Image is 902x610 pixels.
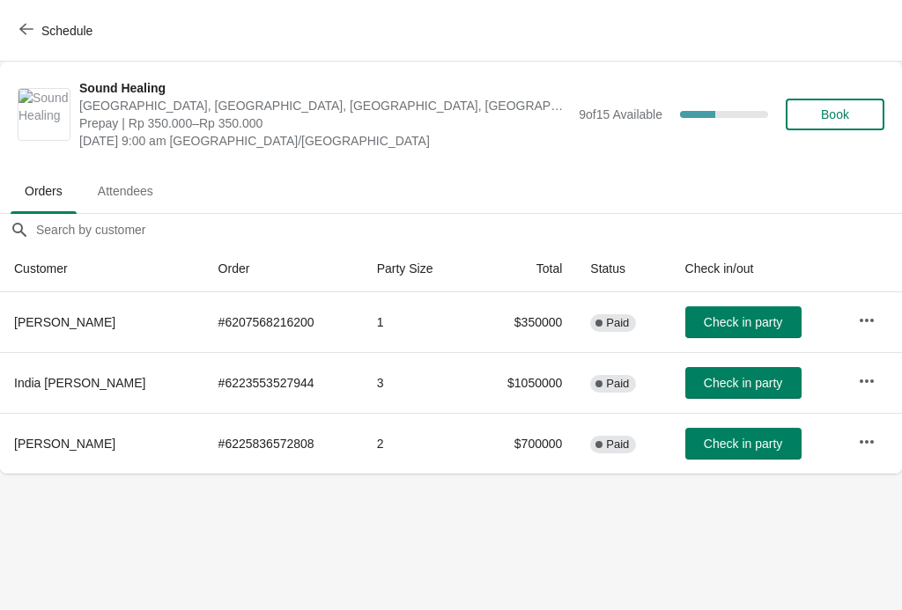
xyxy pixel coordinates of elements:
[470,352,576,413] td: $1050000
[685,428,802,459] button: Check in party
[821,107,849,121] span: Book
[606,316,629,330] span: Paid
[579,107,662,121] span: 9 of 15 Available
[18,89,70,140] img: Sound Healing
[606,377,629,391] span: Paid
[786,99,884,130] button: Book
[704,376,782,390] span: Check in party
[204,352,363,413] td: # 6223553527944
[606,437,629,452] span: Paid
[671,246,844,292] th: Check in/out
[704,315,782,329] span: Check in party
[79,114,570,132] span: Prepay | Rp 350.000–Rp 350.000
[11,175,77,207] span: Orders
[14,376,145,390] span: India [PERSON_NAME]
[9,15,107,47] button: Schedule
[84,175,167,207] span: Attendees
[470,413,576,474] td: $700000
[79,132,570,150] span: [DATE] 9:00 am [GEOGRAPHIC_DATA]/[GEOGRAPHIC_DATA]
[14,315,115,329] span: [PERSON_NAME]
[41,24,92,38] span: Schedule
[470,292,576,352] td: $350000
[363,413,470,474] td: 2
[685,367,802,399] button: Check in party
[14,437,115,451] span: [PERSON_NAME]
[35,214,902,246] input: Search by customer
[704,437,782,451] span: Check in party
[204,413,363,474] td: # 6225836572808
[204,292,363,352] td: # 6207568216200
[204,246,363,292] th: Order
[79,79,570,97] span: Sound Healing
[79,97,570,114] span: [GEOGRAPHIC_DATA], [GEOGRAPHIC_DATA], [GEOGRAPHIC_DATA], [GEOGRAPHIC_DATA], [GEOGRAPHIC_DATA]
[470,246,576,292] th: Total
[363,292,470,352] td: 1
[685,306,802,338] button: Check in party
[576,246,670,292] th: Status
[363,246,470,292] th: Party Size
[363,352,470,413] td: 3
